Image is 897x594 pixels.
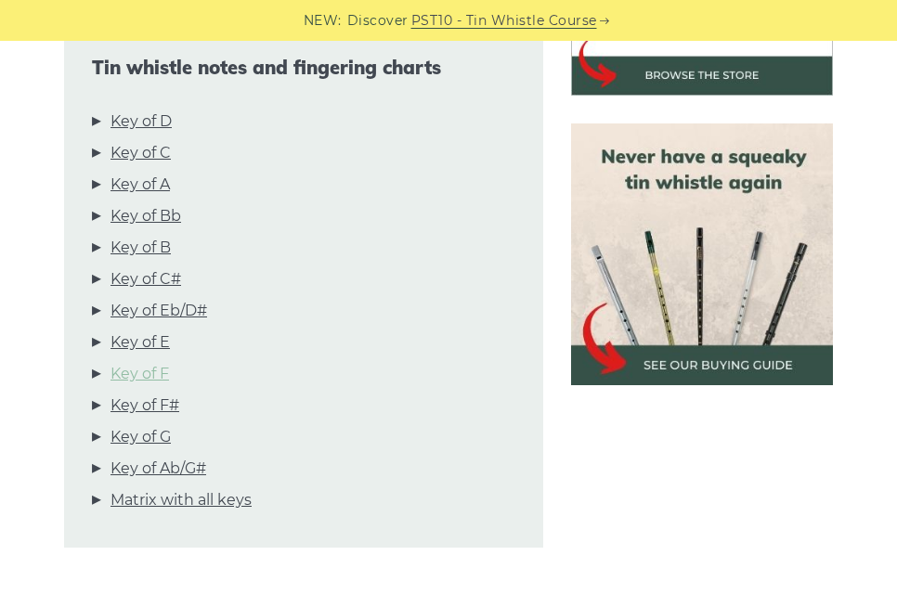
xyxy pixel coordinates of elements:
a: Key of Eb/D# [110,299,207,323]
a: Key of E [110,330,170,355]
a: Key of G [110,425,171,449]
span: Discover [347,10,409,32]
a: Key of D [110,110,172,134]
a: Key of B [110,236,171,260]
a: Key of F [110,362,169,386]
img: tin whistle buying guide [571,123,833,385]
a: Key of C# [110,267,181,291]
span: Tin whistle notes and fingering charts [92,57,515,79]
a: Key of F# [110,394,179,418]
a: Matrix with all keys [110,488,252,512]
a: Key of Bb [110,204,181,228]
a: Key of A [110,173,170,197]
a: PST10 - Tin Whistle Course [411,10,597,32]
a: Key of Ab/G# [110,457,206,481]
span: NEW: [304,10,342,32]
a: Key of C [110,141,171,165]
